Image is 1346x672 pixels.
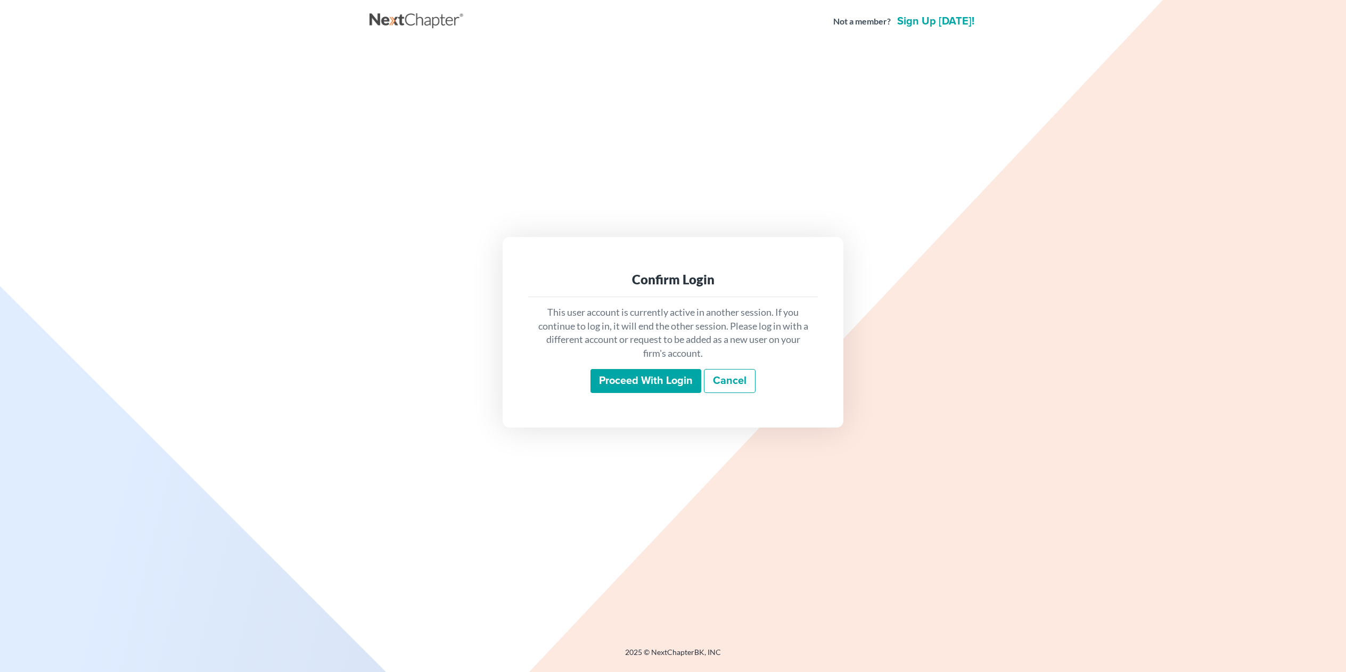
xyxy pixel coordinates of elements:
[537,306,809,360] p: This user account is currently active in another session. If you continue to log in, it will end ...
[895,16,976,27] a: Sign up [DATE]!
[833,15,891,28] strong: Not a member?
[537,271,809,288] div: Confirm Login
[704,369,756,394] a: Cancel
[370,647,976,666] div: 2025 © NextChapterBK, INC
[590,369,701,394] input: Proceed with login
